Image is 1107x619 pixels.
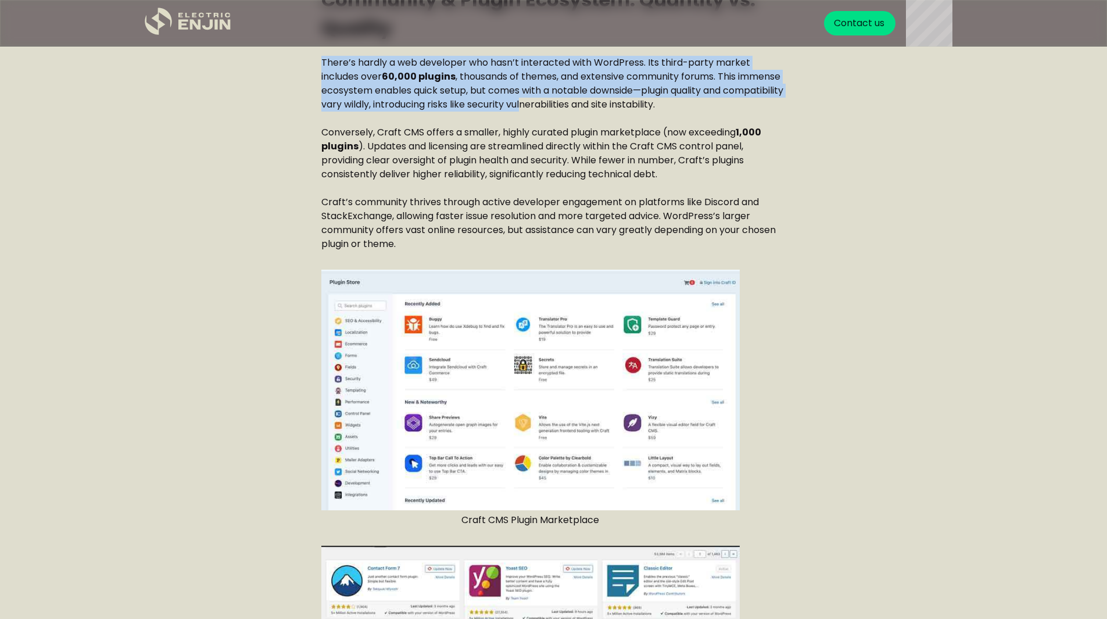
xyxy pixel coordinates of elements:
figcaption: Craft CMS Plugin Marketplace [321,513,740,527]
a: home [145,8,232,40]
p: Craft’s community thrives through active developer engagement on platforms like Discord and Stack... [321,195,786,251]
p: Conversely, Craft CMS offers a smaller, highly curated plugin marketplace (now exceeding ). Updat... [321,126,786,181]
strong: 1,000 plugins [321,126,761,153]
div: Contact us [834,16,884,30]
img: Craft CMS Plugins Library [321,270,740,510]
a: Contact us [824,11,895,35]
p: There’s hardly a web developer who hasn’t interacted with WordPress. Its third-party market inclu... [321,56,786,112]
strong: 60,000 plugins [382,70,456,83]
